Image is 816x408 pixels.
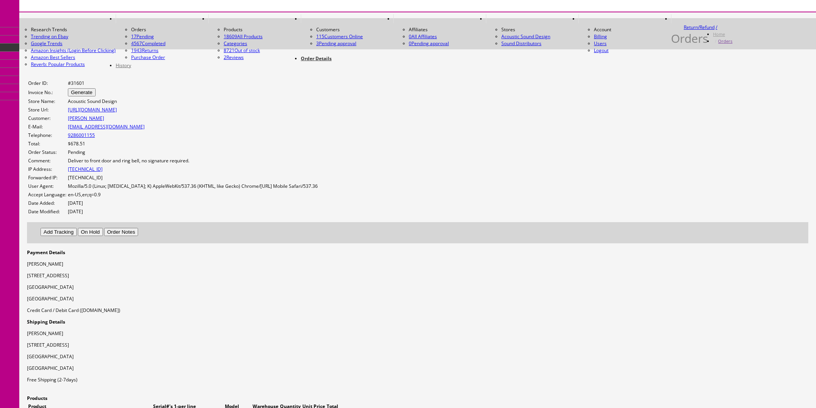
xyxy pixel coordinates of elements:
[316,33,324,40] span: 115
[31,54,116,61] a: Amazon Best Sellers
[684,24,715,30] a: Return/Refund
[224,47,260,54] a: 8721Out of stock
[28,123,67,131] td: E-Mail:
[501,26,578,33] li: Stores
[224,33,237,40] span: 18609
[409,33,437,40] a: 0All Affiliates
[67,191,318,199] td: en-US,en;q=0.9
[28,98,67,105] td: Store Name:
[224,54,226,61] span: 2
[28,79,67,87] td: Order ID:
[713,31,725,37] a: Home
[68,123,145,130] a: [EMAIL_ADDRESS][DOMAIN_NAME]
[31,33,116,40] a: Trending on Ebay
[27,272,808,279] p: [STREET_ADDRESS]
[316,40,356,47] a: 3Pending approval
[594,33,607,40] a: Billing
[27,307,808,314] p: Credit Card / Debit Card ([DOMAIN_NAME])
[131,40,165,47] a: 4567Completed
[28,88,67,97] td: Invoice No.:
[716,24,717,30] a: /
[131,33,208,40] a: 17Pending
[67,182,318,190] td: Mozilla/5.0 (Linux; [MEDICAL_DATA]; K) AppleWebKit/537.36 (KHTML, like Gecko) Chrome/[URL] Mobile...
[28,148,67,156] td: Order Status:
[67,98,318,105] td: Acoustic Sound Design
[131,54,165,61] a: Purchase Order
[68,115,104,121] a: [PERSON_NAME]
[28,165,67,173] td: IP Address:
[594,40,607,47] a: Users
[131,33,137,40] span: 17
[224,26,301,33] li: Products
[501,40,541,47] a: Sound Distributors
[27,261,808,268] p: [PERSON_NAME]
[67,140,318,148] td: $678.51
[27,284,808,291] p: [GEOGRAPHIC_DATA]
[27,365,808,372] p: [GEOGRAPHIC_DATA]
[31,47,116,54] a: Amazon Insights (Login Before Clicking)
[409,40,411,47] span: 0
[594,47,609,54] a: Logout
[68,132,95,138] a: 9286001155
[28,199,67,207] td: Date Added:
[67,199,318,207] td: [DATE]
[68,88,96,96] button: Generate
[67,157,318,165] td: Deliver to front door and ring bell, no signature required.
[78,228,103,236] button: On Hold
[27,319,65,325] strong: Shipping Details
[671,35,708,42] h1: Orders
[409,40,449,47] a: 0Pending approval
[409,33,411,40] span: 0
[28,208,67,216] td: Date Modified:
[28,140,67,148] td: Total:
[31,40,116,47] a: Google Trends
[28,106,67,114] td: Store Url:
[131,26,208,33] li: Orders
[116,62,131,69] a: History
[31,26,116,33] li: Research Trends
[316,40,319,47] span: 3
[28,191,67,199] td: Accept Language:
[27,353,808,360] p: [GEOGRAPHIC_DATA]
[224,40,247,47] a: Categories
[409,26,486,33] li: Affiliates
[224,54,244,61] a: 2Reviews
[28,115,67,122] td: Customer:
[718,38,732,44] a: Orders
[68,166,103,172] a: [TECHNICAL_ID]
[501,33,550,40] a: Acoustic Sound Design
[68,106,117,113] a: [URL][DOMAIN_NAME]
[28,174,67,182] td: Forwarded IP:
[27,395,47,401] strong: Products
[67,174,318,182] td: [TECHNICAL_ID]
[67,208,318,216] td: [DATE]
[67,148,318,156] td: Pending
[67,79,318,87] td: #31601
[131,47,142,54] span: 1943
[27,376,808,383] p: Free Shipping (2-7days)
[671,14,684,23] a: HELP
[27,295,808,302] p: [GEOGRAPHIC_DATA]
[316,33,363,40] a: 115Customers Online
[316,26,393,33] li: Customers
[594,26,671,33] li: Account
[27,342,808,349] p: [STREET_ADDRESS]
[28,182,67,190] td: User Agent:
[27,330,808,337] p: [PERSON_NAME]
[31,61,116,68] a: Reverb: Popular Products
[224,33,263,40] a: 18609All Products
[28,132,67,139] td: Telephone:
[28,157,67,165] td: Comment:
[131,47,158,54] a: 1943Returns
[27,249,65,256] strong: Payment Details
[224,47,234,54] span: 8721
[301,55,332,62] a: Order Details
[104,228,138,236] button: Order Notes
[131,40,142,47] span: 4567
[40,228,77,236] button: Add Tracking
